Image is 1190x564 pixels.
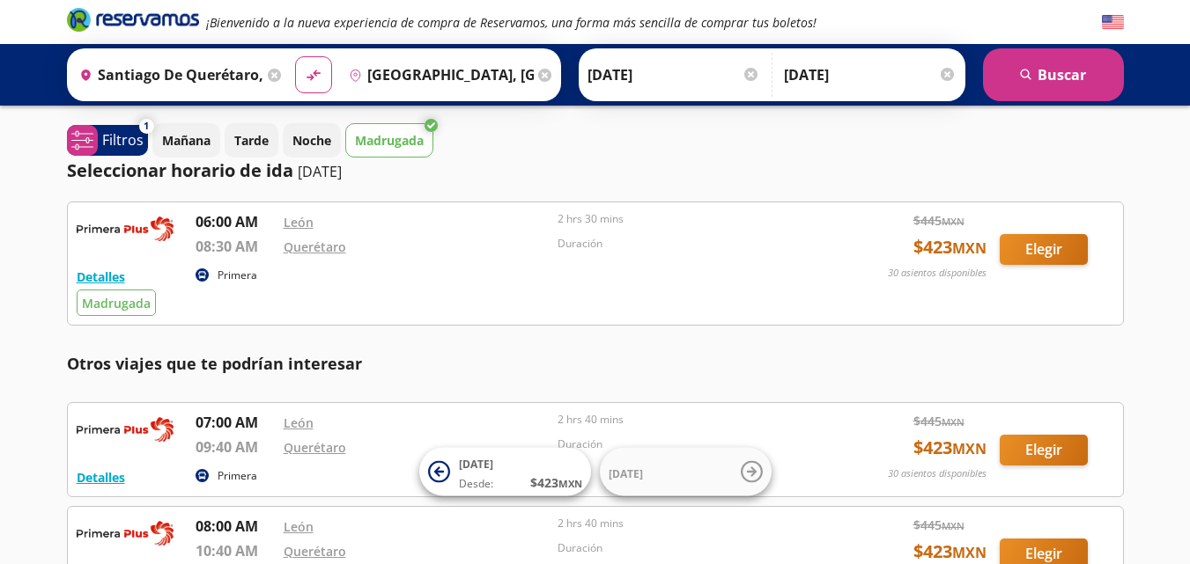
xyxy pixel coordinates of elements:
button: Tarde [225,123,278,157]
p: Seleccionar horario de ida [67,157,293,184]
p: Primera [218,468,257,484]
p: 30 asientos disponibles [888,266,987,281]
a: León [284,414,314,431]
p: 10:40 AM [196,540,275,561]
a: Querétaro [284,439,346,456]
button: Mañana [152,123,220,157]
button: [DATE]Desde:$423MXN [419,448,591,496]
p: 2 hrs 40 mins [558,412,824,428]
p: Otros viajes que te podrían interesar [67,352,1124,376]
span: $ 423 [913,234,987,260]
span: Madrugada [82,295,151,311]
i: Brand Logo [67,6,199,33]
button: Detalles [77,267,125,286]
a: León [284,518,314,535]
input: Opcional [784,53,957,97]
input: Buscar Destino [342,53,534,97]
small: MXN [952,543,987,562]
p: 06:00 AM [196,211,275,232]
p: 2 hrs 40 mins [558,516,824,531]
span: [DATE] [609,465,643,480]
a: Querétaro [284,238,346,255]
a: Querétaro [284,543,346,560]
button: Madrugada [345,123,433,157]
em: ¡Bienvenido a la nueva experiencia de compra de Reservamos, una forma más sencilla de comprar tus... [206,14,817,31]
span: Desde: [459,476,493,492]
p: Filtros [102,129,144,150]
a: Brand Logo [67,6,199,38]
p: Duración [558,540,824,556]
p: 2 hrs 30 mins [558,211,824,227]
button: Elegir [1000,435,1088,465]
button: Detalles [77,468,125,487]
button: English [1102,11,1124,33]
button: Noche [283,123,341,157]
span: $ 445 [913,412,965,430]
p: Duración [558,436,824,452]
p: Noche [292,131,331,150]
a: León [284,214,314,231]
small: MXN [952,238,987,258]
small: MXN [942,215,965,228]
span: 1 [144,119,149,134]
span: [DATE] [459,457,493,472]
img: RESERVAMOS [77,211,174,246]
button: Elegir [1000,234,1088,265]
p: Primera [218,267,257,283]
p: Duración [558,236,824,252]
img: RESERVAMOS [77,412,174,447]
small: MXN [558,477,582,490]
small: MXN [942,415,965,428]
span: $ 445 [913,516,965,534]
p: 09:40 AM [196,436,275,458]
input: Buscar Origen [72,53,264,97]
input: Elegir Fecha [588,53,760,97]
p: [DATE] [298,161,342,182]
p: 07:00 AM [196,412,275,433]
img: RESERVAMOS [77,516,174,551]
p: Madrugada [355,131,424,150]
span: $ 423 [913,435,987,461]
p: Mañana [162,131,211,150]
small: MXN [952,439,987,458]
button: Buscar [983,48,1124,101]
span: $ 445 [913,211,965,230]
p: Tarde [234,131,269,150]
p: 08:00 AM [196,516,275,537]
p: 08:30 AM [196,236,275,257]
button: [DATE] [600,448,772,496]
button: 1Filtros [67,125,148,156]
span: $ 423 [530,473,582,492]
small: MXN [942,519,965,532]
p: 30 asientos disponibles [888,466,987,481]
